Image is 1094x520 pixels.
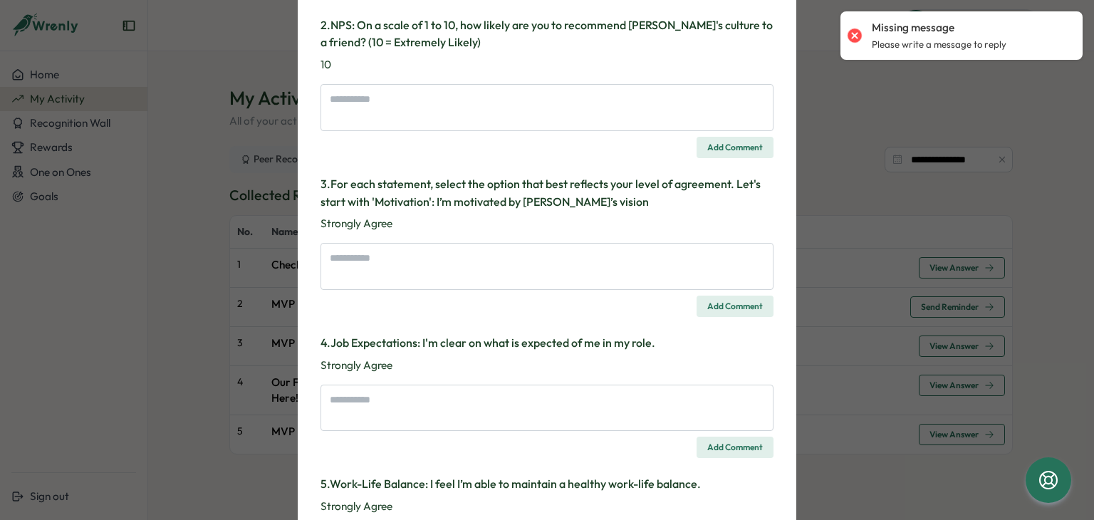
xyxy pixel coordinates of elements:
[707,137,763,157] span: Add Comment
[321,334,773,352] h3: 4 . Job Expectations: I'm clear on what is expected of me in my role.
[872,20,954,36] p: Missing message
[707,296,763,316] span: Add Comment
[697,137,773,158] button: Add Comment
[707,437,763,457] span: Add Comment
[697,437,773,458] button: Add Comment
[321,216,773,232] p: Strongly Agree
[321,475,773,493] h3: 5 . Work-Life Balance: I feel I’m able to maintain a healthy work-life balance.
[321,57,773,73] p: 10
[697,296,773,317] button: Add Comment
[872,38,1006,51] p: Please write a message to reply
[321,499,773,514] p: Strongly Agree
[321,16,773,52] h3: 2 . NPS: On a scale of 1 to 10, how likely are you to recommend [PERSON_NAME]'s culture to a frie...
[321,175,773,211] h3: 3 . For each statement, select the option that best reflects your level of agreement. Let's start...
[321,358,773,373] p: Strongly Agree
